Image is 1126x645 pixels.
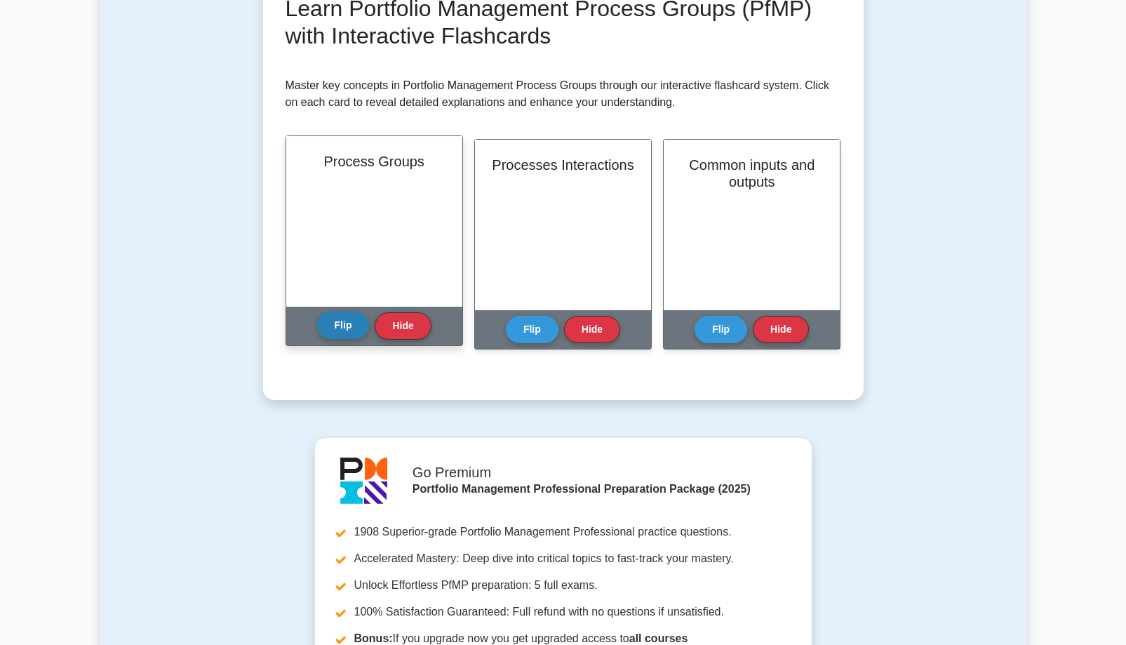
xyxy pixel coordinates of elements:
button: Flip [695,316,747,343]
button: Flip [317,312,370,339]
button: Hide [564,316,620,343]
h2: Process Groups [303,153,445,170]
button: Hide [753,316,809,343]
button: Flip [506,316,558,343]
p: Master key concepts in Portfolio Management Process Groups through our interactive flashcard syst... [286,77,841,111]
button: Hide [375,312,431,340]
h2: Common inputs and outputs [681,157,823,190]
h2: Processes Interactions [492,157,634,173]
